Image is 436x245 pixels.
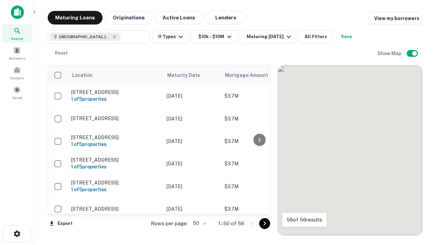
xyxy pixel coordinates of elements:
div: 0 0 [278,66,422,235]
p: [STREET_ADDRESS] [71,89,160,95]
p: $3.7M [224,115,293,122]
p: Rows per page: [151,219,188,228]
p: [DATE] [167,160,218,167]
h6: 1 of 5 properties [71,141,160,148]
h6: 1 of 5 properties [71,95,160,103]
p: 1–50 of 56 [218,219,244,228]
div: 50 [190,218,207,228]
p: [DATE] [167,115,218,122]
button: Reset [50,46,72,60]
p: 56 of 56 results [286,216,322,224]
p: $3.7M [224,205,293,213]
a: View my borrowers [369,12,422,24]
button: Active Loans [155,11,203,24]
th: Maturity Date [163,66,221,85]
p: [STREET_ADDRESS] [71,206,160,212]
p: [DATE] [167,205,218,213]
p: $3.7M [224,183,293,190]
span: Mortgage Amount [225,71,277,79]
span: Contacts [10,75,24,81]
p: [DATE] [167,137,218,145]
button: Maturing Loans [48,11,103,24]
span: Search [11,36,23,41]
h6: Show Map [377,50,403,57]
p: [STREET_ADDRESS] [71,115,160,121]
p: [STREET_ADDRESS] [71,180,160,186]
button: All Filters [299,30,333,44]
button: Go to next page [259,218,270,229]
button: Originations [105,11,152,24]
span: Location [72,71,93,79]
button: $10k - $10M [191,30,238,44]
p: $3.7M [224,160,293,167]
button: 11 Types [153,30,188,44]
p: [DATE] [167,92,218,100]
p: $3.7M [224,137,293,145]
p: $3.7M [224,92,293,100]
span: [GEOGRAPHIC_DATA], [GEOGRAPHIC_DATA] [59,34,110,40]
p: [STREET_ADDRESS] [71,157,160,163]
th: Mortgage Amount [221,66,296,85]
img: capitalize-icon.png [11,5,24,19]
button: Lenders [205,11,246,24]
button: Maturing [DATE] [241,30,296,44]
span: Borrowers [9,55,25,61]
h6: 1 of 5 properties [71,186,160,193]
th: Location [68,66,163,85]
a: Borrowers [2,44,32,62]
span: Maturity Date [167,71,209,79]
a: Saved [2,83,32,102]
button: Export [48,218,74,229]
h6: 1 of 5 properties [71,163,160,170]
span: Saved [12,95,22,100]
iframe: Chat Widget [402,191,436,223]
button: Save your search to get updates of matches that match your search criteria. [336,30,357,44]
a: Contacts [2,64,32,82]
p: [DATE] [167,183,218,190]
p: [STREET_ADDRESS] [71,134,160,141]
div: Maturing [DATE] [247,33,293,41]
a: Search [2,24,32,43]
